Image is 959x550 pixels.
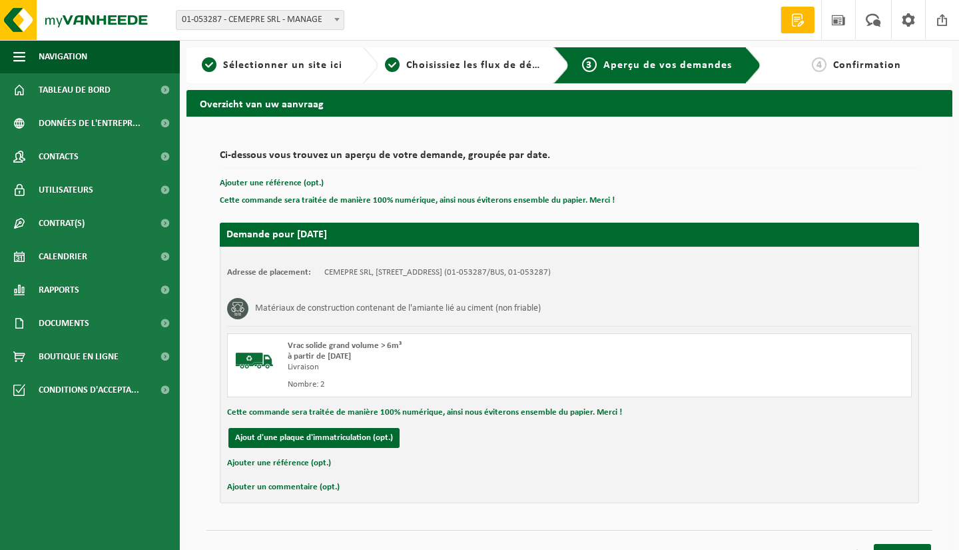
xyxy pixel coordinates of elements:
[288,379,623,390] div: Nombre: 2
[223,60,342,71] span: Sélectionner un site ici
[39,73,111,107] span: Tableau de bord
[176,11,344,29] span: 01-053287 - CEMEPRE SRL - MANAGE
[186,90,952,116] h2: Overzicht van uw aanvraag
[202,57,216,72] span: 1
[39,240,87,273] span: Calendrier
[228,428,400,448] button: Ajout d'une plaque d'immatriculation (opt.)
[226,229,327,240] strong: Demande pour [DATE]
[39,173,93,207] span: Utilisateurs
[7,521,222,550] iframe: chat widget
[582,57,597,72] span: 3
[324,267,551,278] td: CEMEPRE SRL, [STREET_ADDRESS] (01-053287/BUS, 01-053287)
[227,455,331,472] button: Ajouter une référence (opt.)
[833,60,901,71] span: Confirmation
[227,479,340,496] button: Ajouter un commentaire (opt.)
[385,57,400,72] span: 2
[288,341,402,350] span: Vrac solide grand volume > 6m³
[812,57,826,72] span: 4
[220,175,324,192] button: Ajouter une référence (opt.)
[39,40,87,73] span: Navigation
[385,57,543,73] a: 2Choisissiez les flux de déchets et récipients
[39,273,79,307] span: Rapports
[39,107,141,140] span: Données de l'entrepr...
[176,10,344,30] span: 01-053287 - CEMEPRE SRL - MANAGE
[234,341,274,381] img: BL-SO-LV.png
[255,298,541,319] h3: Matériaux de construction contenant de l'amiante lié au ciment (non friable)
[288,352,351,361] strong: à partir de [DATE]
[406,60,628,71] span: Choisissiez les flux de déchets et récipients
[39,373,139,407] span: Conditions d'accepta...
[193,57,352,73] a: 1Sélectionner un site ici
[220,192,615,209] button: Cette commande sera traitée de manière 100% numérique, ainsi nous éviterons ensemble du papier. M...
[288,362,623,373] div: Livraison
[227,268,311,277] strong: Adresse de placement:
[227,404,622,421] button: Cette commande sera traitée de manière 100% numérique, ainsi nous éviterons ensemble du papier. M...
[39,140,79,173] span: Contacts
[39,307,89,340] span: Documents
[603,60,732,71] span: Aperçu de vos demandes
[39,340,119,373] span: Boutique en ligne
[220,150,919,168] h2: Ci-dessous vous trouvez un aperçu de votre demande, groupée par date.
[39,207,85,240] span: Contrat(s)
